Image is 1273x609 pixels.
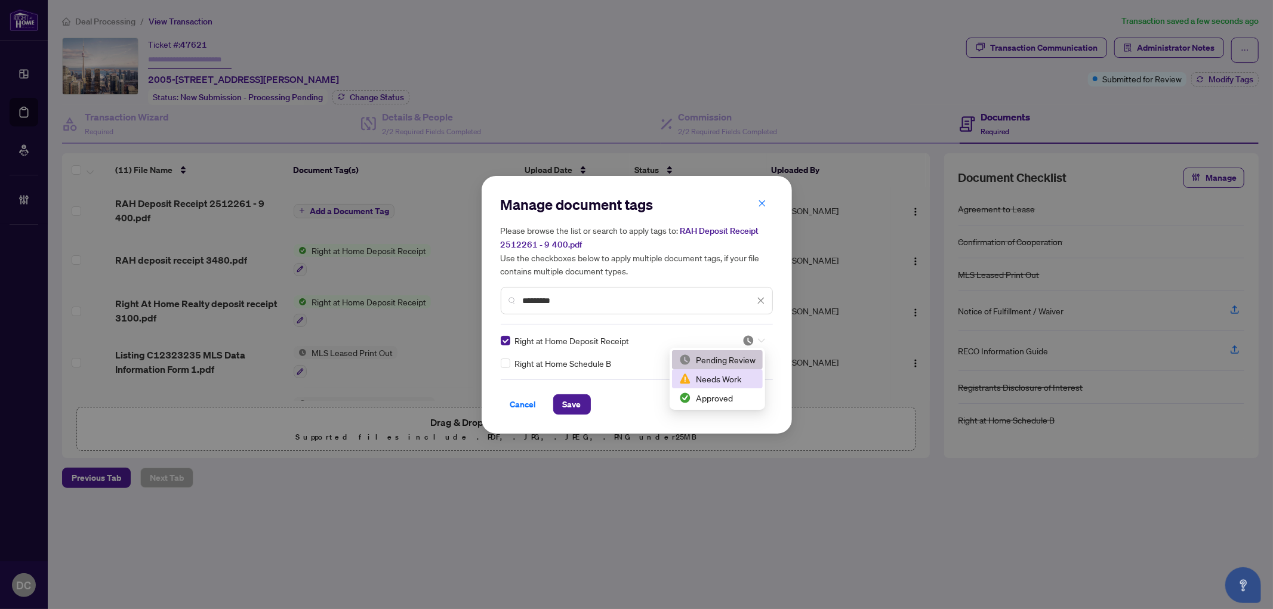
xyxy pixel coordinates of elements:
[757,296,765,305] span: close
[679,372,756,385] div: Needs Work
[758,199,766,208] span: close
[672,388,763,407] div: Approved
[510,395,537,414] span: Cancel
[501,394,546,415] button: Cancel
[672,350,763,369] div: Pending Review
[501,225,759,250] span: RAH Deposit Receipt 2512261 - 9 400.pdf
[501,224,773,277] h5: Please browse the list or search to apply tags to: Use the checkboxes below to apply multiple doc...
[679,353,756,366] div: Pending Review
[1225,567,1261,603] button: Open asap
[501,195,773,214] h2: Manage document tags
[679,354,691,366] img: status
[553,394,591,415] button: Save
[672,369,763,388] div: Needs Work
[679,392,691,404] img: status
[515,357,612,370] span: Right at Home Schedule B
[679,391,756,404] div: Approved
[679,373,691,385] img: status
[515,334,630,347] span: Right at Home Deposit Receipt
[742,335,765,347] span: Pending Review
[742,335,754,347] img: status
[563,395,581,414] span: Save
